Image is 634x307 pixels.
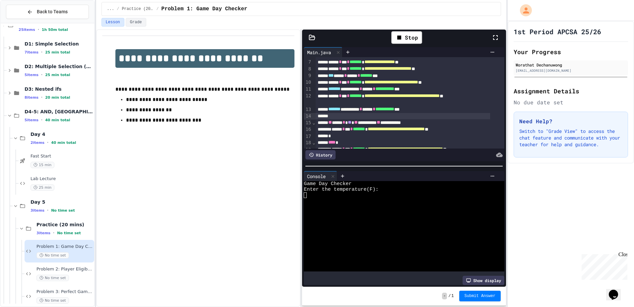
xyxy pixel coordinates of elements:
[42,28,68,32] span: 1h 50m total
[36,297,69,304] span: No time set
[448,293,451,299] span: /
[304,86,312,93] div: 11
[465,293,496,299] span: Submit Answer
[305,150,336,159] div: History
[514,86,628,96] h2: Assignment Details
[41,117,42,123] span: •
[304,126,312,133] div: 16
[312,120,315,125] span: Fold line
[463,276,504,285] div: Show display
[25,95,38,100] span: 8 items
[51,141,76,145] span: 40 min total
[391,31,422,44] div: Stop
[25,63,93,69] span: D2: Multiple Selection (else)
[304,59,312,65] div: 7
[37,8,68,15] span: Back to Teams
[31,162,54,168] span: 15 min
[304,106,312,113] div: 13
[304,93,312,106] div: 12
[31,141,44,145] span: 2 items
[459,291,501,301] button: Submit Answer
[41,72,42,77] span: •
[101,18,124,27] button: Lesson
[304,66,312,72] div: 8
[304,113,312,120] div: 14
[304,79,312,86] div: 10
[304,49,334,56] div: Main.java
[36,252,69,258] span: No time set
[304,47,343,57] div: Main.java
[19,28,35,32] span: 25 items
[31,184,54,191] span: 25 min
[47,208,48,213] span: •
[25,86,93,92] span: D3: Nested ifs
[304,187,378,192] span: Enter the temperature(F):
[579,252,627,280] iframe: chat widget
[6,5,89,19] button: Back to Teams
[45,73,70,77] span: 25 min total
[156,6,158,12] span: /
[107,6,114,12] span: ...
[25,73,38,77] span: 5 items
[45,95,70,100] span: 20 min total
[304,171,337,181] div: Console
[45,50,70,54] span: 25 min total
[304,140,312,146] div: 18
[45,118,70,122] span: 40 min total
[514,47,628,56] h2: Your Progress
[161,5,247,13] span: Problem 1: Game Day Checker
[36,222,93,228] span: Practice (20 mins)
[304,120,312,126] div: 15
[25,118,38,122] span: 5 items
[53,230,54,236] span: •
[304,181,351,187] span: Game Day Checker
[41,50,42,55] span: •
[31,176,93,182] span: Lab Lecture
[51,208,75,213] span: No time set
[516,62,626,68] div: Worathat Dechanuwong
[122,6,154,12] span: Practice (20 mins)
[304,173,329,180] div: Console
[606,280,627,300] iframe: chat widget
[513,3,534,18] div: My Account
[117,6,119,12] span: /
[47,140,48,145] span: •
[36,244,93,250] span: Problem 1: Game Day Checker
[36,266,93,272] span: Problem 2: Player Eligibility
[516,68,626,73] div: [EMAIL_ADDRESS][DOMAIN_NAME]
[519,128,622,148] p: Switch to "Grade View" to access the chat feature and communicate with your teacher for help and ...
[57,231,81,235] span: No time set
[304,72,312,79] div: 9
[25,41,93,47] span: D1: Simple Selection
[304,133,312,140] div: 17
[514,98,628,106] div: No due date set
[31,208,44,213] span: 3 items
[36,289,93,295] span: Problem 3: Perfect Game Checker
[3,3,46,42] div: Chat with us now!Close
[451,293,454,299] span: 1
[442,293,447,299] span: -
[25,109,93,115] span: D4-5: AND, [GEOGRAPHIC_DATA], NOT
[304,147,312,160] div: 19
[126,18,146,27] button: Grade
[41,95,42,100] span: •
[31,131,93,137] span: Day 4
[514,27,601,36] h1: 1st Period APCSA 25/26
[36,275,69,281] span: No time set
[519,117,622,125] h3: Need Help?
[312,140,315,145] span: Fold line
[38,27,39,32] span: •
[36,231,50,235] span: 3 items
[31,153,93,159] span: Fast Start
[31,199,93,205] span: Day 5
[25,50,38,54] span: 7 items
